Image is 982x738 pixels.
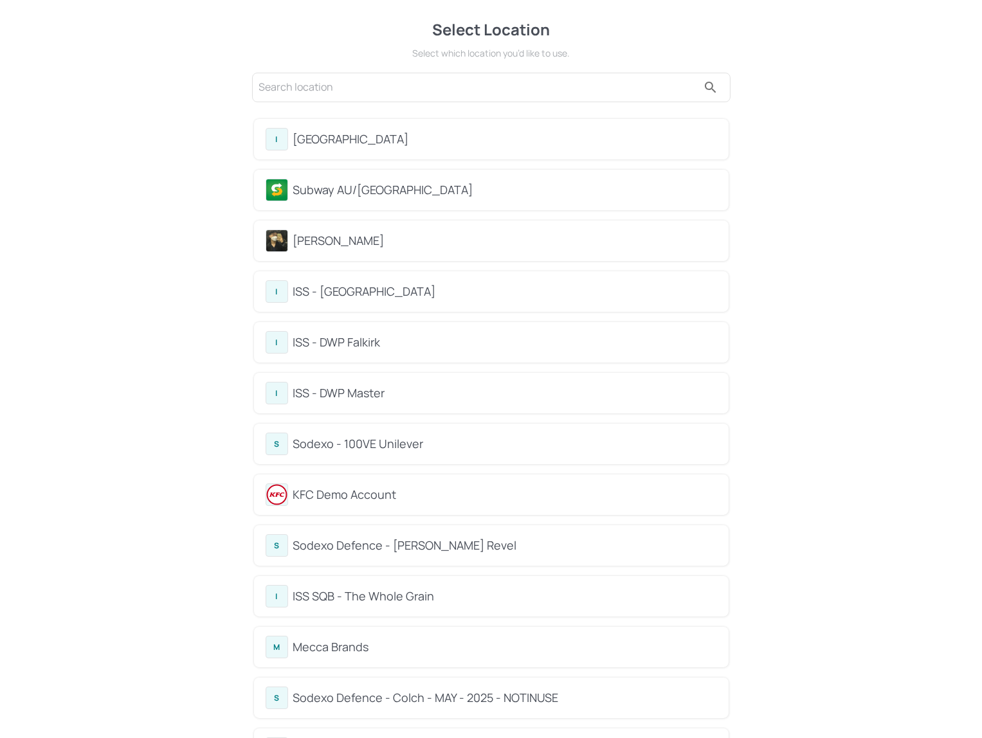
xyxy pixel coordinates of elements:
[293,689,717,706] div: Sodexo Defence - Colch - MAY - 2025 - NOTINUSE
[293,588,717,605] div: ISS SQB - The Whole Grain
[266,331,288,354] div: I
[266,128,288,150] div: I
[266,687,288,709] div: S
[266,585,288,607] div: I
[698,75,723,100] button: search
[259,77,698,98] input: Search location
[266,534,288,557] div: S
[293,232,717,249] div: [PERSON_NAME]
[293,283,717,300] div: ISS - [GEOGRAPHIC_DATA]
[266,636,288,658] div: M
[293,130,717,148] div: [GEOGRAPHIC_DATA]
[293,486,717,503] div: KFC Demo Account
[250,18,732,41] div: Select Location
[266,433,288,455] div: S
[266,484,287,505] img: avatar
[293,638,717,656] div: Mecca Brands
[266,382,288,404] div: I
[293,537,717,554] div: Sodexo Defence - [PERSON_NAME] Revel
[266,280,288,303] div: I
[250,46,732,60] div: Select which location you’d like to use.
[266,179,287,201] img: avatar
[293,181,717,199] div: Subway AU/[GEOGRAPHIC_DATA]
[266,230,287,251] img: avatar
[293,384,717,402] div: ISS - DWP Master
[293,334,717,351] div: ISS - DWP Falkirk
[293,435,717,453] div: Sodexo - 100VE Unilever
